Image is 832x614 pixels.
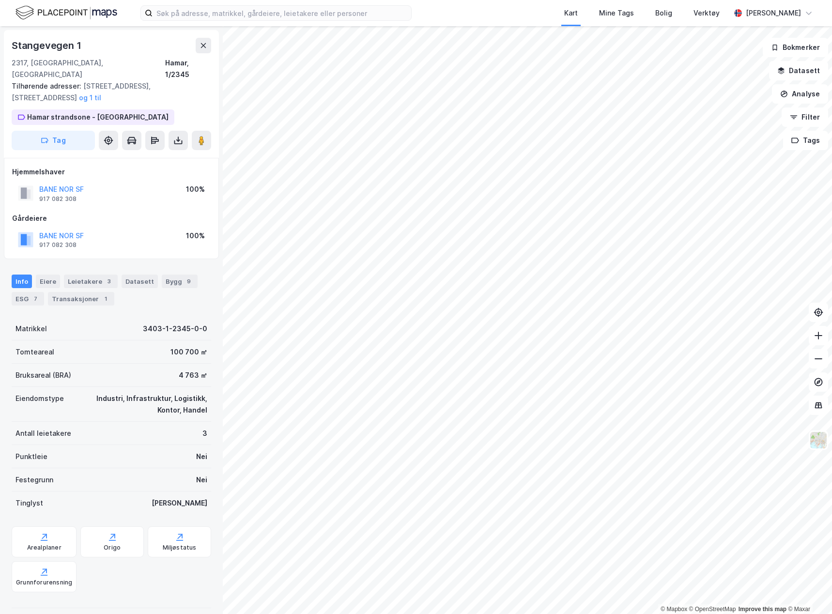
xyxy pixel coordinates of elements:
iframe: Chat Widget [784,568,832,614]
div: 100% [186,230,205,242]
div: 100% [186,184,205,195]
div: Mine Tags [599,7,634,19]
div: [PERSON_NAME] [746,7,801,19]
span: Tilhørende adresser: [12,82,83,90]
input: Søk på adresse, matrikkel, gårdeiere, leietakere eller personer [153,6,411,20]
div: Tinglyst [15,497,43,509]
div: Industri, Infrastruktur, Logistikk, Kontor, Handel [76,393,207,416]
button: Tag [12,131,95,150]
div: 917 082 308 [39,195,77,203]
div: 7 [31,294,40,304]
div: Tomteareal [15,346,54,358]
div: Origo [104,544,121,552]
div: Grunnforurensning [16,579,72,586]
div: 9 [184,276,194,286]
button: Bokmerker [763,38,828,57]
div: 917 082 308 [39,241,77,249]
div: Stangevegen 1 [12,38,83,53]
div: Eiere [36,275,60,288]
div: [STREET_ADDRESS], [STREET_ADDRESS] [12,80,203,104]
div: Bygg [162,275,198,288]
div: Gårdeiere [12,213,211,224]
div: Miljøstatus [163,544,197,552]
a: Mapbox [661,606,687,613]
a: Improve this map [739,606,786,613]
div: Bolig [655,7,672,19]
div: Punktleie [15,451,47,462]
div: Kart [564,7,578,19]
div: Hamar, 1/2345 [165,57,211,80]
div: 4 763 ㎡ [179,369,207,381]
div: Datasett [122,275,158,288]
div: Eiendomstype [15,393,64,404]
div: Antall leietakere [15,428,71,439]
button: Analyse [772,84,828,104]
div: Nei [196,451,207,462]
div: Festegrunn [15,474,53,486]
img: logo.f888ab2527a4732fd821a326f86c7f29.svg [15,4,117,21]
div: Nei [196,474,207,486]
div: Kontrollprogram for chat [784,568,832,614]
div: Arealplaner [27,544,62,552]
div: Bruksareal (BRA) [15,369,71,381]
div: 2317, [GEOGRAPHIC_DATA], [GEOGRAPHIC_DATA] [12,57,165,80]
div: Matrikkel [15,323,47,335]
div: Transaksjoner [48,292,114,306]
div: Info [12,275,32,288]
div: 3403-1-2345-0-0 [143,323,207,335]
div: 100 700 ㎡ [170,346,207,358]
div: Leietakere [64,275,118,288]
div: Verktøy [693,7,720,19]
div: 1 [101,294,110,304]
button: Filter [782,107,828,127]
a: OpenStreetMap [689,606,736,613]
div: [PERSON_NAME] [152,497,207,509]
button: Datasett [769,61,828,80]
div: Hamar strandsone - [GEOGRAPHIC_DATA] [27,111,169,123]
div: 3 [202,428,207,439]
button: Tags [783,131,828,150]
img: Z [809,431,828,449]
div: ESG [12,292,44,306]
div: 3 [104,276,114,286]
div: Hjemmelshaver [12,166,211,178]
